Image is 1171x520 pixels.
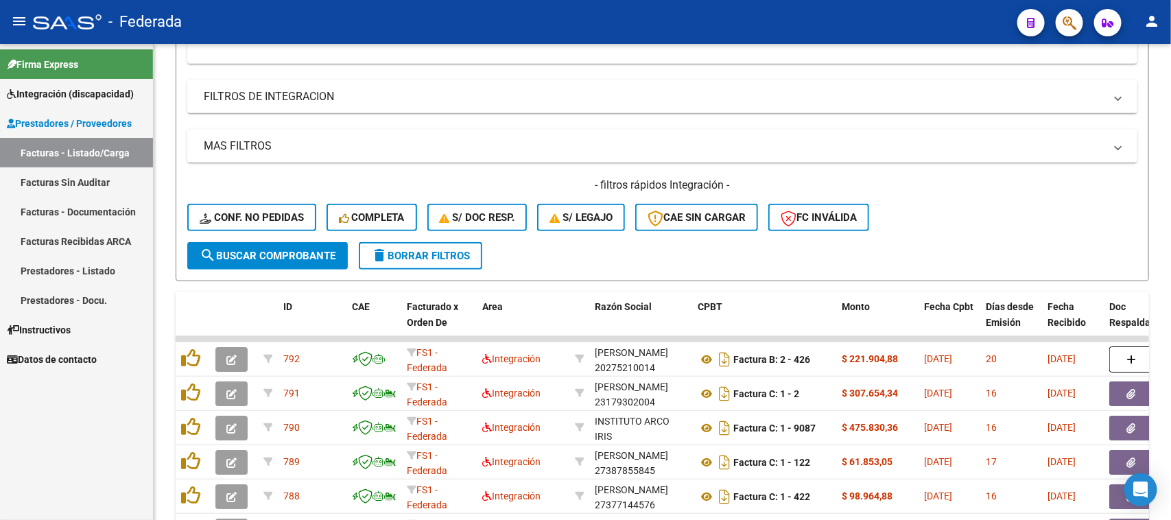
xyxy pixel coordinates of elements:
span: 16 [986,388,997,399]
span: Borrar Filtros [371,250,470,262]
div: INSTITUTO ARCO IRIS [595,414,687,445]
span: Fecha Cpbt [924,301,973,312]
span: [DATE] [924,388,952,399]
span: [DATE] [1048,422,1076,433]
span: Integración [482,353,541,364]
datatable-header-cell: CAE [346,292,401,353]
div: [PERSON_NAME] [595,482,668,498]
div: 27387855845 [595,448,687,477]
span: Integración (discapacidad) [7,86,134,102]
div: [PERSON_NAME] [595,379,668,395]
span: 788 [283,491,300,501]
strong: $ 61.853,05 [842,456,892,467]
span: Firma Express [7,57,78,72]
span: Días desde Emisión [986,301,1034,328]
h4: - filtros rápidos Integración - [187,178,1137,193]
span: 790 [283,422,300,433]
button: Conf. no pedidas [187,204,316,231]
span: CAE SIN CARGAR [648,211,746,224]
button: FC Inválida [768,204,869,231]
span: FS1 - Federada [407,450,447,477]
span: Conf. no pedidas [200,211,304,224]
span: Integración [482,491,541,501]
span: 16 [986,491,997,501]
mat-panel-title: FILTROS DE INTEGRACION [204,89,1104,104]
span: ID [283,301,292,312]
span: Integración [482,388,541,399]
span: [DATE] [924,353,952,364]
span: [DATE] [924,491,952,501]
span: [DATE] [1048,456,1076,467]
mat-panel-title: MAS FILTROS [204,139,1104,154]
strong: $ 307.654,34 [842,388,898,399]
span: FS1 - Federada [407,484,447,511]
div: 27377144576 [595,482,687,511]
button: CAE SIN CARGAR [635,204,758,231]
span: [DATE] [1048,491,1076,501]
strong: $ 475.830,36 [842,422,898,433]
span: 20 [986,353,997,364]
mat-expansion-panel-header: MAS FILTROS [187,130,1137,163]
i: Descargar documento [715,348,733,370]
span: - Federada [108,7,182,37]
datatable-header-cell: Razón Social [589,292,692,353]
datatable-header-cell: ID [278,292,346,353]
span: [DATE] [1048,388,1076,399]
span: Fecha Recibido [1048,301,1086,328]
div: [PERSON_NAME] [595,448,668,464]
span: 17 [986,456,997,467]
div: 23179302004 [595,379,687,408]
span: FS1 - Federada [407,416,447,442]
mat-icon: search [200,247,216,263]
mat-expansion-panel-header: FILTROS DE INTEGRACION [187,80,1137,113]
datatable-header-cell: Area [477,292,569,353]
span: 789 [283,456,300,467]
span: Buscar Comprobante [200,250,335,262]
span: FS1 - Federada [407,381,447,408]
span: Datos de contacto [7,352,97,367]
datatable-header-cell: Fecha Cpbt [919,292,980,353]
mat-icon: person [1144,13,1160,29]
span: Doc Respaldatoria [1109,301,1171,328]
span: [DATE] [924,422,952,433]
span: S/ legajo [549,211,613,224]
button: S/ legajo [537,204,625,231]
strong: Factura C: 1 - 2 [733,388,799,399]
datatable-header-cell: Fecha Recibido [1042,292,1104,353]
strong: Factura C: 1 - 9087 [733,423,816,434]
span: [DATE] [924,456,952,467]
button: S/ Doc Resp. [427,204,528,231]
span: CAE [352,301,370,312]
strong: Factura C: 1 - 122 [733,457,810,468]
span: 792 [283,353,300,364]
div: Open Intercom Messenger [1124,473,1157,506]
span: 16 [986,422,997,433]
div: 30716237008 [595,414,687,442]
mat-icon: menu [11,13,27,29]
strong: Factura B: 2 - 426 [733,354,810,365]
span: Integración [482,422,541,433]
button: Buscar Comprobante [187,242,348,270]
span: FC Inválida [781,211,857,224]
span: FS1 - Federada [407,347,447,374]
span: Razón Social [595,301,652,312]
span: [DATE] [1048,353,1076,364]
datatable-header-cell: Facturado x Orden De [401,292,477,353]
span: S/ Doc Resp. [440,211,515,224]
strong: Factura C: 1 - 422 [733,491,810,502]
span: Prestadores / Proveedores [7,116,132,131]
span: Instructivos [7,322,71,338]
strong: $ 98.964,88 [842,491,892,501]
span: Facturado x Orden De [407,301,458,328]
i: Descargar documento [715,383,733,405]
datatable-header-cell: Monto [836,292,919,353]
div: 20275210014 [595,345,687,374]
span: Area [482,301,503,312]
strong: $ 221.904,88 [842,353,898,364]
datatable-header-cell: CPBT [692,292,836,353]
mat-icon: delete [371,247,388,263]
i: Descargar documento [715,417,733,439]
span: Completa [339,211,405,224]
button: Borrar Filtros [359,242,482,270]
span: 791 [283,388,300,399]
